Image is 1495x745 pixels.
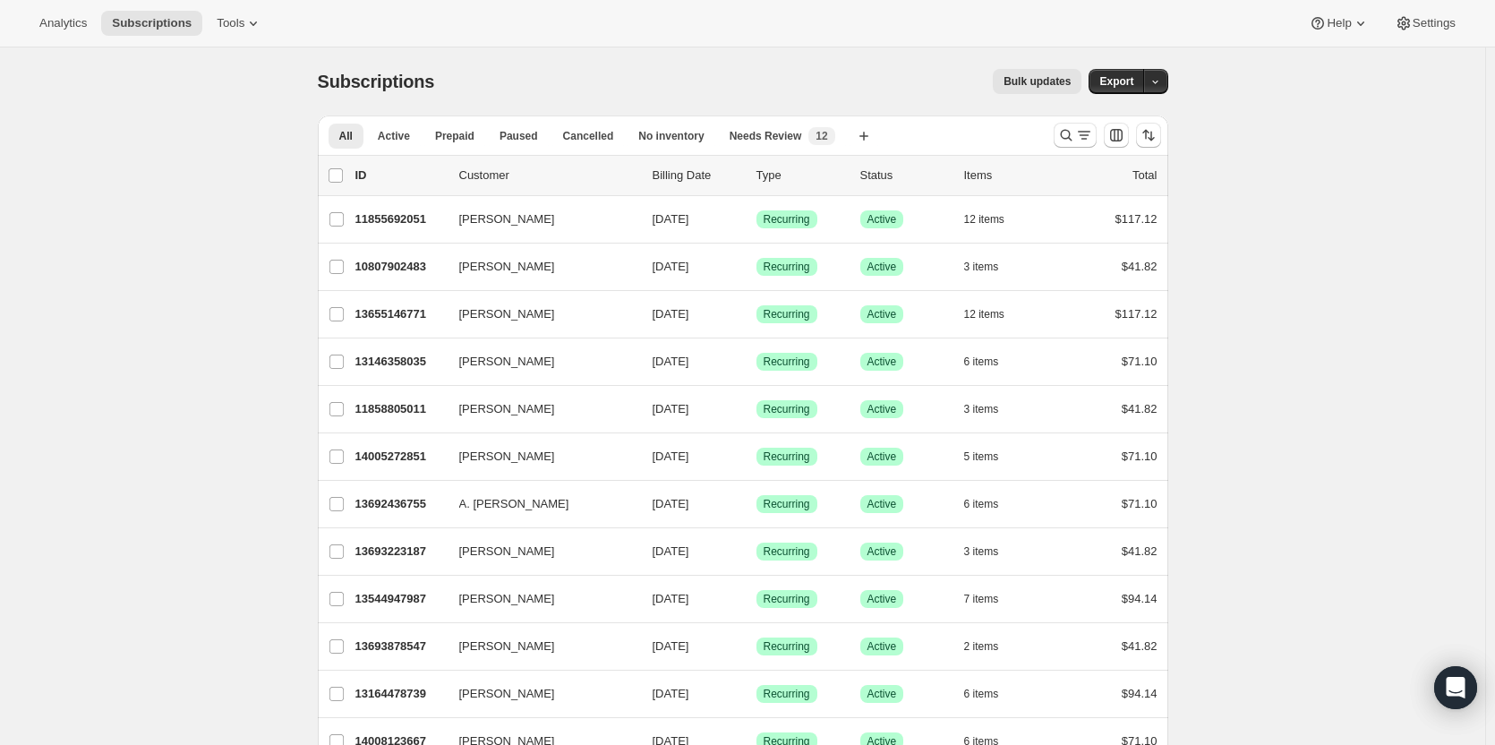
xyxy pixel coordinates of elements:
[867,260,897,274] span: Active
[653,592,689,605] span: [DATE]
[459,258,555,276] span: [PERSON_NAME]
[653,402,689,415] span: [DATE]
[850,124,878,149] button: Create new view
[964,254,1019,279] button: 3 items
[101,11,202,36] button: Subscriptions
[39,16,87,30] span: Analytics
[764,497,810,511] span: Recurring
[964,681,1019,706] button: 6 items
[964,167,1054,184] div: Items
[1136,123,1161,148] button: Sort the results
[764,639,810,654] span: Recurring
[964,544,999,559] span: 3 items
[764,212,810,227] span: Recurring
[867,450,897,464] span: Active
[563,129,614,143] span: Cancelled
[638,129,704,143] span: No inventory
[964,492,1019,517] button: 6 items
[448,537,628,566] button: [PERSON_NAME]
[764,687,810,701] span: Recurring
[1115,307,1158,321] span: $117.12
[993,69,1081,94] button: Bulk updates
[964,207,1024,232] button: 12 items
[1122,402,1158,415] span: $41.82
[1122,592,1158,605] span: $94.14
[1413,16,1456,30] span: Settings
[448,585,628,613] button: [PERSON_NAME]
[764,450,810,464] span: Recurring
[764,260,810,274] span: Recurring
[355,492,1158,517] div: 13692436755A. [PERSON_NAME][DATE]SuccessRecurringSuccessActive6 items$71.10
[500,129,538,143] span: Paused
[964,212,1004,227] span: 12 items
[964,260,999,274] span: 3 items
[1298,11,1380,36] button: Help
[206,11,273,36] button: Tools
[1104,123,1129,148] button: Customize table column order and visibility
[1122,450,1158,463] span: $71.10
[653,687,689,700] span: [DATE]
[730,129,802,143] span: Needs Review
[1122,497,1158,510] span: $71.10
[459,590,555,608] span: [PERSON_NAME]
[1089,69,1144,94] button: Export
[355,305,445,323] p: 13655146771
[355,638,445,655] p: 13693878547
[355,302,1158,327] div: 13655146771[PERSON_NAME][DATE]SuccessRecurringSuccessActive12 items$117.12
[355,207,1158,232] div: 11855692051[PERSON_NAME][DATE]SuccessRecurringSuccessActive12 items$117.12
[653,639,689,653] span: [DATE]
[459,448,555,466] span: [PERSON_NAME]
[964,497,999,511] span: 6 items
[355,397,1158,422] div: 11858805011[PERSON_NAME][DATE]SuccessRecurringSuccessActive3 items$41.82
[355,254,1158,279] div: 10807902483[PERSON_NAME][DATE]SuccessRecurringSuccessActive3 items$41.82
[448,680,628,708] button: [PERSON_NAME]
[318,72,435,91] span: Subscriptions
[1132,167,1157,184] p: Total
[459,638,555,655] span: [PERSON_NAME]
[355,681,1158,706] div: 13164478739[PERSON_NAME][DATE]SuccessRecurringSuccessActive6 items$94.14
[1122,260,1158,273] span: $41.82
[867,592,897,606] span: Active
[867,687,897,701] span: Active
[653,307,689,321] span: [DATE]
[867,497,897,511] span: Active
[448,632,628,661] button: [PERSON_NAME]
[964,587,1019,612] button: 7 items
[355,495,445,513] p: 13692436755
[653,260,689,273] span: [DATE]
[964,539,1019,564] button: 3 items
[448,300,628,329] button: [PERSON_NAME]
[355,539,1158,564] div: 13693223187[PERSON_NAME][DATE]SuccessRecurringSuccessActive3 items$41.82
[355,685,445,703] p: 13164478739
[355,590,445,608] p: 13544947987
[653,355,689,368] span: [DATE]
[355,258,445,276] p: 10807902483
[339,129,353,143] span: All
[459,685,555,703] span: [PERSON_NAME]
[355,543,445,561] p: 13693223187
[448,490,628,518] button: A. [PERSON_NAME]
[1099,74,1133,89] span: Export
[816,129,827,143] span: 12
[355,167,445,184] p: ID
[964,639,999,654] span: 2 items
[459,400,555,418] span: [PERSON_NAME]
[867,307,897,321] span: Active
[653,212,689,226] span: [DATE]
[764,355,810,369] span: Recurring
[860,167,950,184] p: Status
[964,450,999,464] span: 5 items
[653,544,689,558] span: [DATE]
[1122,544,1158,558] span: $41.82
[459,543,555,561] span: [PERSON_NAME]
[964,592,999,606] span: 7 items
[112,16,192,30] span: Subscriptions
[764,402,810,416] span: Recurring
[448,253,628,281] button: [PERSON_NAME]
[867,402,897,416] span: Active
[459,353,555,371] span: [PERSON_NAME]
[1115,212,1158,226] span: $117.12
[355,353,445,371] p: 13146358035
[1434,666,1477,709] div: Open Intercom Messenger
[653,167,742,184] p: Billing Date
